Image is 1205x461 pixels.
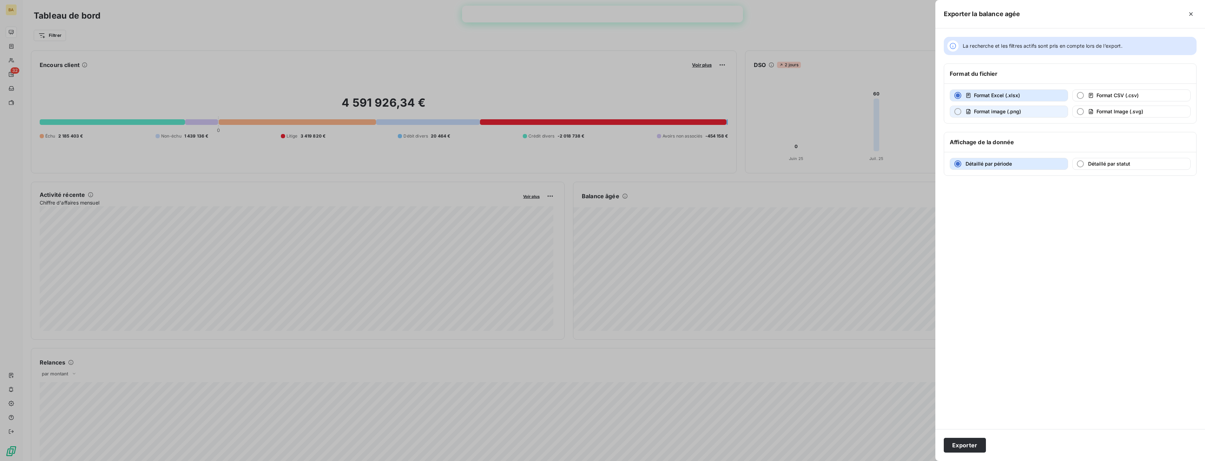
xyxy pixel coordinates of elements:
button: Format CSV (.csv) [1072,89,1191,101]
button: Format image (.png) [950,106,1068,118]
span: Format image (.png) [974,108,1021,114]
h6: Affichage de la donnée [950,138,1014,146]
span: Format CSV (.csv) [1097,92,1139,98]
button: Détaillé par période [950,158,1068,170]
button: Exporter [944,438,986,453]
iframe: Intercom live chat [1181,437,1198,454]
h5: Exporter la balance agée [944,9,1020,19]
span: La recherche et les filtres actifs sont pris en compte lors de l’export. [963,42,1122,49]
h6: Format du fichier [950,69,998,78]
span: Détaillé par période [966,161,1012,167]
span: Format Excel (.xlsx) [974,92,1020,98]
span: Format Image (.svg) [1097,108,1143,114]
button: Format Image (.svg) [1072,106,1191,118]
button: Format Excel (.xlsx) [950,89,1068,101]
iframe: Intercom live chat bannière [462,6,743,22]
span: Détaillé par statut [1088,161,1130,167]
button: Détaillé par statut [1072,158,1191,170]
